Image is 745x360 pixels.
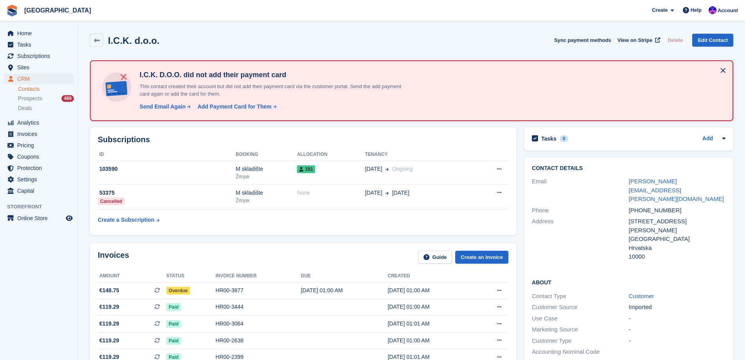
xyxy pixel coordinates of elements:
div: M skladište [236,189,297,197]
div: 53375 [98,189,236,197]
a: menu [4,163,74,174]
div: Email [532,177,628,204]
a: Contacts [18,85,74,93]
span: [DATE] [392,189,409,197]
div: Hrvatska [629,244,725,253]
a: Preview store [65,213,74,223]
button: Sync payment methods [554,34,611,47]
a: Add [702,134,713,143]
div: HR00-3064 [215,320,301,328]
div: HR00-3877 [215,286,301,295]
button: Delete [664,34,686,47]
div: Create a Subscription [98,216,154,224]
div: Imported [629,303,725,312]
div: Marketing Source [532,325,628,334]
div: M skladište [236,165,297,173]
a: menu [4,174,74,185]
div: [DATE] 01:00 AM [388,303,474,311]
span: €148.75 [99,286,119,295]
div: Cancelled [98,197,125,205]
span: [DATE] [365,189,382,197]
th: Status [166,270,215,282]
span: Settings [17,174,64,185]
span: €119.29 [99,320,119,328]
span: Create [652,6,668,14]
a: menu [4,28,74,39]
div: [DATE] 01:00 AM [388,286,474,295]
th: Booking [236,148,297,161]
img: stora-icon-8386f47178a22dfd0bd8f6a31ec36ba5ce8667c1dd55bd0f319d3a0aa187defe.svg [6,5,18,16]
span: €119.29 [99,303,119,311]
span: CRM [17,73,64,84]
div: Customer Type [532,336,628,346]
span: Tasks [17,39,64,50]
div: [DATE] 01:00 AM [388,336,474,345]
span: Coupons [17,151,64,162]
div: 10000 [629,252,725,261]
div: None [297,189,365,197]
div: 469 [61,95,74,102]
img: Ivan Gačić [709,6,716,14]
a: Edit Contact [692,34,733,47]
span: Invoices [17,128,64,139]
h4: I.C.K. D.O.O. did not add their payment card [136,71,410,80]
div: Customer Source [532,303,628,312]
div: - [629,336,725,346]
a: [GEOGRAPHIC_DATA] [21,4,94,17]
div: Address [532,217,628,261]
div: [PHONE_NUMBER] [629,206,725,215]
a: menu [4,128,74,139]
div: HR00-2638 [215,336,301,345]
div: - [629,314,725,323]
h2: Invoices [98,251,129,264]
a: [PERSON_NAME][EMAIL_ADDRESS][PERSON_NAME][DOMAIN_NAME] [629,178,724,202]
a: menu [4,73,74,84]
h2: Tasks [541,135,557,142]
h2: Subscriptions [98,135,508,144]
div: - [629,325,725,334]
div: HR00-3444 [215,303,301,311]
div: Send Email Again [140,103,186,111]
div: Add Payment Card for Them [197,103,271,111]
span: Ongoing [392,166,413,172]
div: [DATE] 01:00 AM [301,286,388,295]
a: Deals [18,104,74,112]
th: Tenancy [365,148,472,161]
a: Create a Subscription [98,213,160,227]
h2: I.C.K. d.o.o. [108,35,160,46]
th: Created [388,270,474,282]
span: Subscriptions [17,51,64,62]
div: [STREET_ADDRESS][PERSON_NAME] [629,217,725,235]
a: Customer [629,293,654,299]
span: Paid [166,303,181,311]
div: Accounting Nominal Code [532,347,628,356]
div: Use Case [532,314,628,323]
div: Contact Type [532,292,628,301]
h2: Contact Details [532,165,725,172]
span: Storefront [7,203,78,211]
a: menu [4,39,74,50]
a: menu [4,151,74,162]
span: Capital [17,185,64,196]
span: Prospects [18,95,42,102]
th: Invoice number [215,270,301,282]
a: menu [4,140,74,151]
a: Add Payment Card for Them [194,103,277,111]
a: menu [4,213,74,224]
div: 0 [560,135,569,142]
span: Protection [17,163,64,174]
th: ID [98,148,236,161]
span: Pricing [17,140,64,151]
span: Analytics [17,117,64,128]
div: Žitnjak [236,197,297,204]
a: Guide [418,251,452,264]
a: menu [4,185,74,196]
th: Allocation [297,148,365,161]
span: €119.29 [99,336,119,345]
span: Paid [166,337,181,345]
a: Prospects 469 [18,94,74,103]
a: menu [4,51,74,62]
a: menu [4,117,74,128]
span: Help [691,6,702,14]
span: View on Stripe [618,36,652,44]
